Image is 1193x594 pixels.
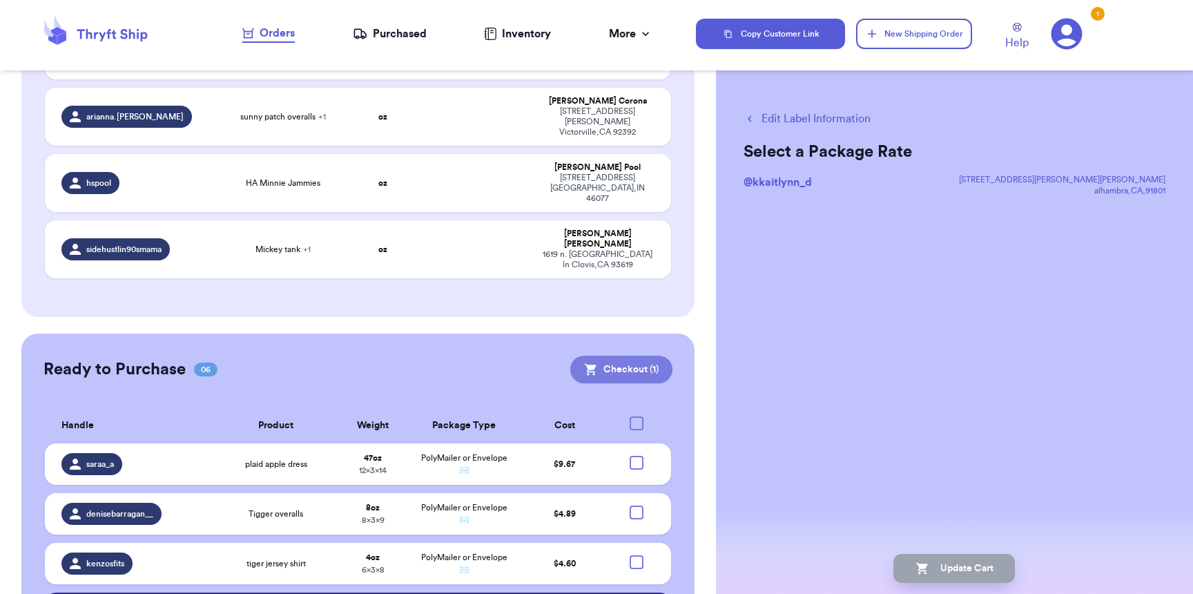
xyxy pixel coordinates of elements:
span: saraa_a [86,459,114,470]
div: 1619 n. [GEOGRAPHIC_DATA] ln Clovis , CA 93619 [541,249,654,270]
strong: 47 oz [364,454,382,462]
th: Product [215,408,337,443]
a: Inventory [484,26,551,42]
strong: 8 oz [366,504,380,512]
a: Purchased [353,26,427,42]
button: New Shipping Order [856,19,972,49]
h2: Ready to Purchase [43,358,186,381]
span: denisebarragan__ [86,508,153,519]
div: [STREET_ADDRESS][PERSON_NAME][PERSON_NAME] [959,174,1165,185]
div: 1 [1091,7,1105,21]
span: @ kkaitlynn_d [744,177,812,188]
span: 6 x 3 x 8 [362,566,385,574]
div: [STREET_ADDRESS][PERSON_NAME] Victorville , CA 92392 [541,106,654,137]
span: tiger jersey shirt [246,558,306,569]
div: alhambra , CA , 91801 [959,185,1165,196]
strong: oz [378,179,387,187]
span: sunny patch overalls [240,111,326,122]
button: Copy Customer Link [696,19,845,49]
span: sidehustlin90smama [86,244,162,255]
span: + 1 [318,113,326,121]
span: $ 9.67 [554,460,575,468]
span: 12 x 3 x 14 [359,466,387,475]
th: Package Type [409,408,518,443]
div: [PERSON_NAME] Pool [541,162,654,173]
th: Weight [337,408,410,443]
button: Edit Label Information [744,111,871,127]
div: [PERSON_NAME] Corona [541,96,654,106]
span: kenzosfits [86,558,124,569]
strong: oz [378,245,387,253]
span: $ 4.60 [554,559,576,568]
span: hspool [86,178,111,189]
span: Help [1005,35,1029,51]
a: Help [1005,23,1029,51]
span: 8 x 3 x 9 [362,516,385,524]
th: Cost [519,408,610,443]
span: Handle [61,419,94,433]
a: 1 [1051,18,1083,50]
div: [STREET_ADDRESS] [GEOGRAPHIC_DATA] , IN 46077 [541,173,654,204]
span: PolyMailer or Envelope ✉️ [421,504,507,524]
button: Update Cart [893,554,1015,583]
h2: Select a Package Rate [744,141,1165,163]
span: PolyMailer or Envelope ✉️ [421,553,507,574]
span: Mickey tank [255,244,311,255]
span: HA Minnie Jammies [246,178,320,189]
span: plaid apple dress [245,459,307,470]
span: $ 4.89 [554,510,576,518]
button: Checkout (1) [570,356,672,383]
span: arianna.[PERSON_NAME] [86,111,184,122]
span: 06 [194,363,217,376]
div: More [609,26,652,42]
span: PolyMailer or Envelope ✉️ [421,454,507,475]
span: + 1 [303,245,311,253]
div: Orders [242,25,295,41]
span: Tigger overalls [249,508,303,519]
a: Orders [242,25,295,43]
strong: oz [378,113,387,121]
strong: 4 oz [366,553,380,562]
div: [PERSON_NAME] [PERSON_NAME] [541,229,654,249]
